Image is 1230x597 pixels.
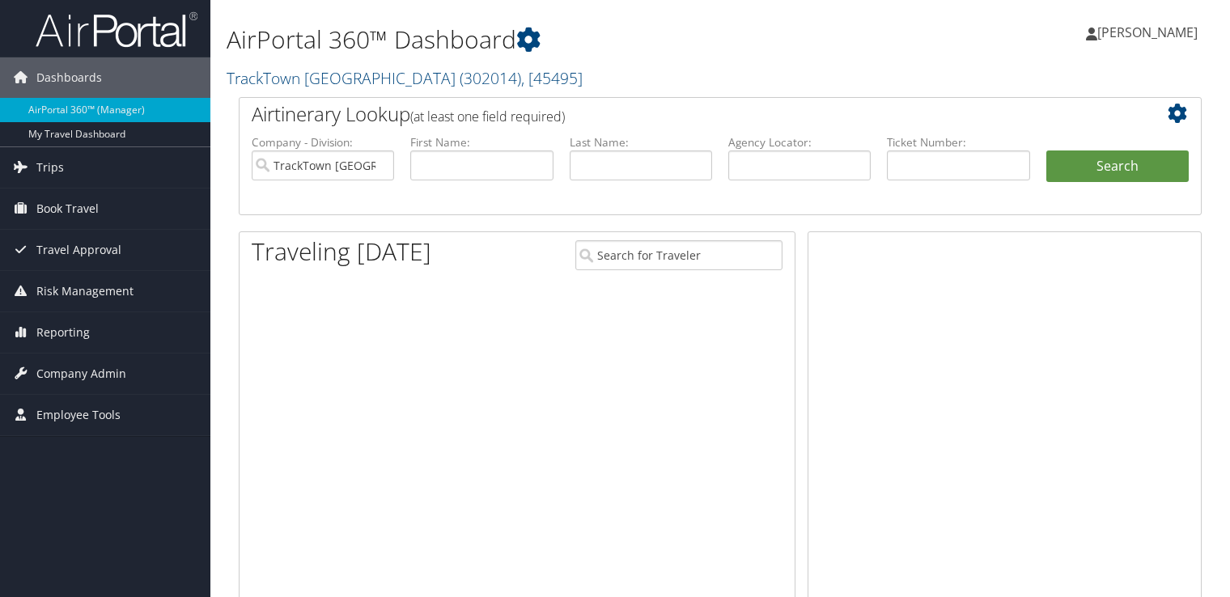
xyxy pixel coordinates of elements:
label: Company - Division: [252,134,394,150]
span: Risk Management [36,271,134,311]
h1: Traveling [DATE] [252,235,431,269]
span: Trips [36,147,64,188]
span: Dashboards [36,57,102,98]
label: First Name: [410,134,553,150]
span: Company Admin [36,354,126,394]
label: Ticket Number: [887,134,1029,150]
button: Search [1046,150,1189,183]
label: Last Name: [570,134,712,150]
h2: Airtinerary Lookup [252,100,1109,128]
span: , [ 45495 ] [521,67,583,89]
img: airportal-logo.png [36,11,197,49]
span: Reporting [36,312,90,353]
span: (at least one field required) [410,108,565,125]
span: Book Travel [36,188,99,229]
span: ( 302014 ) [460,67,521,89]
a: TrackTown [GEOGRAPHIC_DATA] [227,67,583,89]
span: [PERSON_NAME] [1097,23,1198,41]
h1: AirPortal 360™ Dashboard [227,23,884,57]
span: Travel Approval [36,230,121,270]
input: Search for Traveler [575,240,783,270]
span: Employee Tools [36,395,121,435]
a: [PERSON_NAME] [1086,8,1214,57]
label: Agency Locator: [728,134,871,150]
